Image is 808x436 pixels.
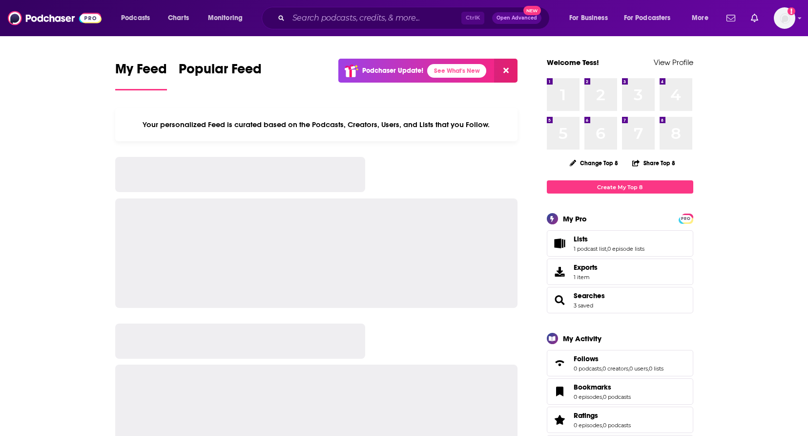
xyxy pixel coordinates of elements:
a: Charts [162,10,195,26]
a: 0 users [629,365,648,372]
span: Bookmarks [547,378,693,405]
span: Exports [574,263,598,272]
a: Searches [574,291,605,300]
a: Ratings [550,413,570,427]
svg: Add a profile image [787,7,795,15]
a: 0 lists [649,365,663,372]
span: For Podcasters [624,11,671,25]
a: Lists [550,237,570,250]
div: Search podcasts, credits, & more... [271,7,559,29]
a: Searches [550,293,570,307]
a: 0 creators [602,365,628,372]
span: Podcasts [121,11,150,25]
a: Ratings [574,411,631,420]
p: Podchaser Update! [362,66,423,75]
button: Change Top 8 [564,157,624,169]
span: Exports [550,265,570,279]
a: Exports [547,259,693,285]
span: Lists [547,230,693,257]
span: Follows [574,354,599,363]
span: , [648,365,649,372]
span: Searches [547,287,693,313]
input: Search podcasts, credits, & more... [289,10,461,26]
button: Show profile menu [774,7,795,29]
span: New [523,6,541,15]
a: Lists [574,235,644,243]
span: Ratings [547,407,693,433]
a: 0 podcasts [603,422,631,429]
span: , [628,365,629,372]
a: 1 podcast list [574,245,606,252]
a: Follows [574,354,663,363]
a: 0 podcasts [574,365,601,372]
button: open menu [114,10,163,26]
span: Popular Feed [179,61,262,83]
a: Follows [550,356,570,370]
span: PRO [680,215,692,222]
a: PRO [680,215,692,222]
a: Bookmarks [574,383,631,392]
div: Your personalized Feed is curated based on the Podcasts, Creators, Users, and Lists that you Follow. [115,108,518,141]
span: Follows [547,350,693,376]
button: open menu [201,10,255,26]
a: 0 episode lists [607,245,644,252]
button: open menu [685,10,721,26]
span: Ctrl K [461,12,484,24]
span: Logged in as tessvanden [774,7,795,29]
span: Open Advanced [497,16,537,21]
a: 3 saved [574,302,593,309]
img: User Profile [774,7,795,29]
a: Create My Top 8 [547,180,693,194]
span: For Business [569,11,608,25]
button: open menu [562,10,620,26]
a: See What's New [427,64,486,78]
a: 0 podcasts [603,393,631,400]
span: More [692,11,708,25]
div: My Activity [563,334,601,343]
span: , [602,422,603,429]
button: open menu [618,10,685,26]
span: Lists [574,235,588,243]
a: 0 episodes [574,422,602,429]
button: Open AdvancedNew [492,12,541,24]
a: View Profile [654,58,693,67]
a: My Feed [115,61,167,90]
img: Podchaser - Follow, Share and Rate Podcasts [8,9,102,27]
button: Share Top 8 [632,153,676,173]
a: Show notifications dropdown [747,10,762,26]
span: , [601,365,602,372]
span: Bookmarks [574,383,611,392]
a: 0 episodes [574,393,602,400]
span: Ratings [574,411,598,420]
span: Monitoring [208,11,243,25]
span: My Feed [115,61,167,83]
a: Welcome Tess! [547,58,599,67]
a: Bookmarks [550,385,570,398]
span: Charts [168,11,189,25]
span: , [606,245,607,252]
span: , [602,393,603,400]
a: Show notifications dropdown [723,10,739,26]
a: Popular Feed [179,61,262,90]
span: 1 item [574,274,598,281]
div: My Pro [563,214,587,223]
